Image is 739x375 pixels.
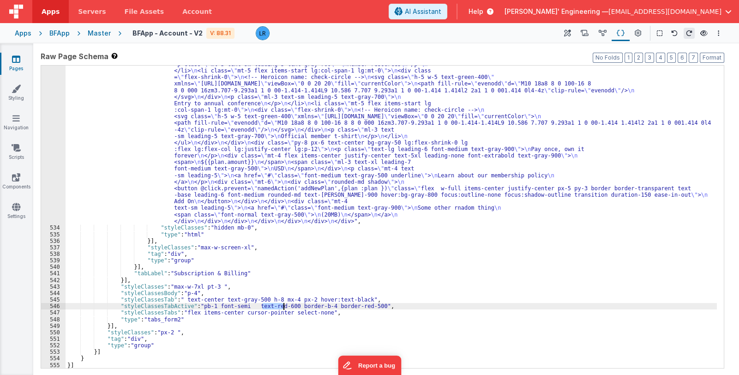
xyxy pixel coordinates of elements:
[678,53,687,63] button: 6
[713,28,724,39] button: Options
[505,7,608,16] span: [PERSON_NAME]' Engineering —
[41,362,66,369] div: 555
[41,264,66,270] div: 540
[667,53,676,63] button: 5
[41,51,108,62] span: Raw Page Schema
[41,316,66,323] div: 548
[41,342,66,349] div: 552
[689,53,698,63] button: 7
[625,53,632,63] button: 1
[405,7,441,16] span: AI Assistant
[42,7,60,16] span: Apps
[132,30,203,36] h4: BFApp - Account - V2
[389,4,447,19] button: AI Assistant
[593,53,623,63] button: No Folds
[41,355,66,362] div: 554
[41,270,66,277] div: 541
[700,53,724,63] button: Format
[634,53,643,63] button: 2
[41,257,66,264] div: 539
[41,238,66,244] div: 536
[645,53,654,63] button: 3
[41,224,66,231] div: 534
[41,296,66,303] div: 545
[505,7,732,16] button: [PERSON_NAME]' Engineering — [EMAIL_ADDRESS][DOMAIN_NAME]
[608,7,721,16] span: [EMAIL_ADDRESS][DOMAIN_NAME]
[41,303,66,309] div: 546
[41,349,66,355] div: 553
[656,53,665,63] button: 4
[41,284,66,290] div: 543
[49,29,70,38] div: BFApp
[41,290,66,296] div: 544
[469,7,483,16] span: Help
[125,7,164,16] span: File Assets
[41,231,66,238] div: 535
[41,244,66,251] div: 537
[41,277,66,284] div: 542
[206,28,234,39] div: V: 88.31
[88,29,111,38] div: Master
[41,309,66,316] div: 547
[338,356,401,375] iframe: Marker.io feedback button
[41,336,66,342] div: 551
[15,29,31,38] div: Apps
[256,27,269,40] img: 0cc89ea87d3ef7af341bf65f2365a7ce
[78,7,106,16] span: Servers
[41,323,66,329] div: 549
[41,251,66,257] div: 538
[41,329,66,336] div: 550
